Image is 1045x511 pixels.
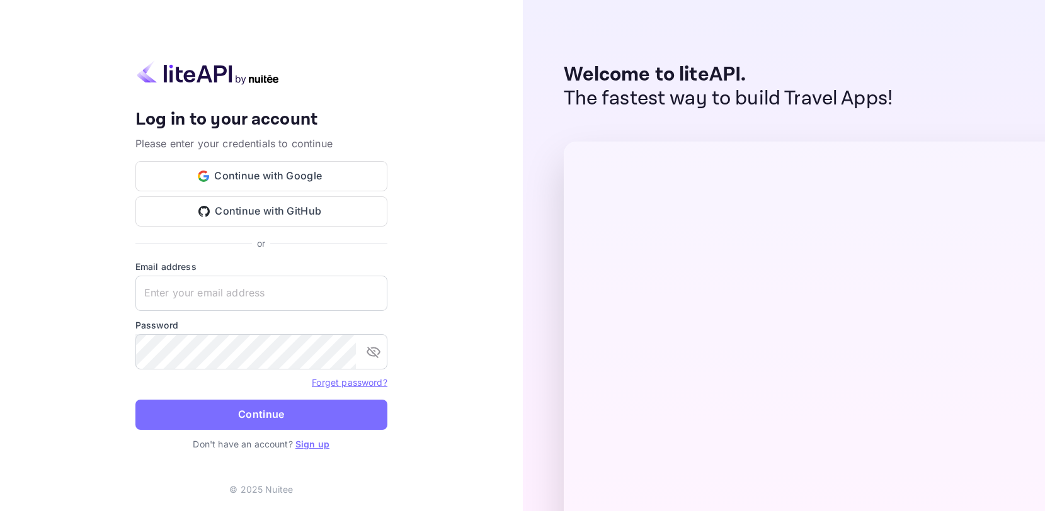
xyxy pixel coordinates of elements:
[135,400,387,430] button: Continue
[564,87,893,111] p: The fastest way to build Travel Apps!
[229,483,293,496] p: © 2025 Nuitee
[312,376,387,388] a: Forget password?
[295,439,329,449] a: Sign up
[257,237,265,250] p: or
[135,196,387,227] button: Continue with GitHub
[135,260,387,273] label: Email address
[312,377,387,388] a: Forget password?
[135,60,280,85] img: liteapi
[135,276,387,311] input: Enter your email address
[135,136,387,151] p: Please enter your credentials to continue
[135,318,387,332] label: Password
[361,339,386,364] button: toggle password visibility
[135,109,387,131] h4: Log in to your account
[135,161,387,191] button: Continue with Google
[135,437,387,451] p: Don't have an account?
[564,63,893,87] p: Welcome to liteAPI.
